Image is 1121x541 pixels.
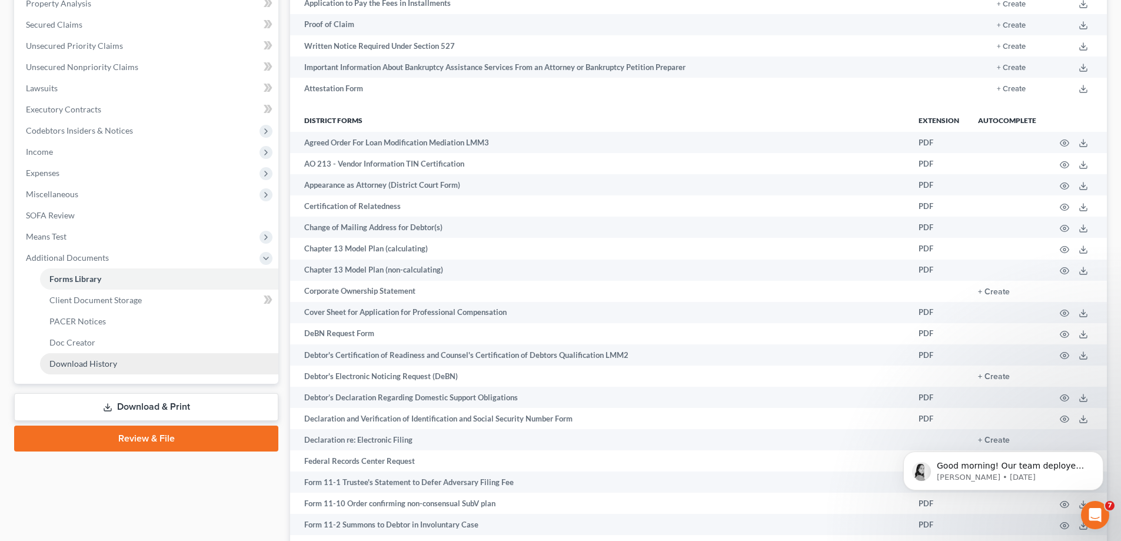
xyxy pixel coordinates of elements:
[40,353,278,374] a: Download History
[26,62,138,72] span: Unsecured Nonpriority Claims
[909,323,969,344] td: PDF
[290,450,909,472] td: Federal Records Center Request
[997,43,1026,51] button: + Create
[978,373,1010,381] button: + Create
[886,427,1121,509] iframe: Intercom notifications message
[1105,501,1115,510] span: 7
[290,344,909,366] td: Debtor's Certification of Readiness and Counsel's Certification of Debtors Qualification LMM2
[997,85,1026,93] button: + Create
[978,288,1010,296] button: + Create
[290,78,928,99] td: Attestation Form
[290,217,909,238] td: Change of Mailing Address for Debtor(s)
[16,78,278,99] a: Lawsuits
[290,153,909,174] td: AO 213 - Vendor Information TIN Certification
[290,238,909,259] td: Chapter 13 Model Plan (calculating)
[16,205,278,226] a: SOFA Review
[909,260,969,281] td: PDF
[26,104,101,114] span: Executory Contracts
[290,260,909,281] td: Chapter 13 Model Plan (non-calculating)
[14,426,278,452] a: Review & File
[26,168,59,178] span: Expenses
[26,41,123,51] span: Unsecured Priority Claims
[16,57,278,78] a: Unsecured Nonpriority Claims
[49,274,101,284] span: Forms Library
[290,408,909,429] td: Declaration and Verification of Identification and Social Security Number Form
[26,253,109,263] span: Additional Documents
[26,125,133,135] span: Codebtors Insiders & Notices
[290,366,909,387] td: Debtor's Electronic Noticing Request (DeBN)
[290,108,909,132] th: District forms
[909,174,969,195] td: PDF
[290,493,909,514] td: Form 11-10 Order confirming non-consensual SubV plan
[909,387,969,408] td: PDF
[40,311,278,332] a: PACER Notices
[290,174,909,195] td: Appearance as Attorney (District Court Form)
[16,99,278,120] a: Executory Contracts
[909,408,969,429] td: PDF
[290,35,928,57] td: Written Notice Required Under Section 527
[290,323,909,344] td: DeBN Request Form
[40,268,278,290] a: Forms Library
[26,147,53,157] span: Income
[290,281,909,302] td: Corporate Ownership Statement
[909,514,969,535] td: PDF
[16,14,278,35] a: Secured Claims
[997,64,1026,72] button: + Create
[26,19,82,29] span: Secured Claims
[16,35,278,57] a: Unsecured Priority Claims
[290,514,909,535] td: Form 11-2 Summons to Debtor in Involuntary Case
[40,290,278,311] a: Client Document Storage
[26,83,58,93] span: Lawsuits
[290,472,909,493] td: Form 11-1 Trustee's Statement to Defer Adversary Filing Fee
[14,393,278,421] a: Download & Print
[909,217,969,238] td: PDF
[909,302,969,323] td: PDF
[1081,501,1109,529] iframe: Intercom live chat
[997,22,1026,29] button: + Create
[969,108,1046,132] th: Autocomplete
[26,210,75,220] span: SOFA Review
[997,1,1026,8] button: + Create
[290,302,909,323] td: Cover Sheet for Application for Professional Compensation
[290,387,909,408] td: Debtor’s Declaration Regarding Domestic Support Obligations
[909,238,969,259] td: PDF
[26,231,66,241] span: Means Test
[49,316,106,326] span: PACER Notices
[909,153,969,174] td: PDF
[909,344,969,366] td: PDF
[26,189,78,199] span: Miscellaneous
[290,57,928,78] td: Important Information About Bankruptcy Assistance Services From an Attorney or Bankruptcy Petitio...
[49,295,142,305] span: Client Document Storage
[290,195,909,217] td: Certification of Relatedness
[40,332,278,353] a: Doc Creator
[290,429,909,450] td: Declaration re: Electronic Filing
[290,14,928,35] td: Proof of Claim
[909,132,969,153] td: PDF
[909,108,969,132] th: Extension
[49,359,117,369] span: Download History
[290,132,909,153] td: Agreed Order For Loan Modification Mediation LMM3
[49,337,95,347] span: Doc Creator
[909,195,969,217] td: PDF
